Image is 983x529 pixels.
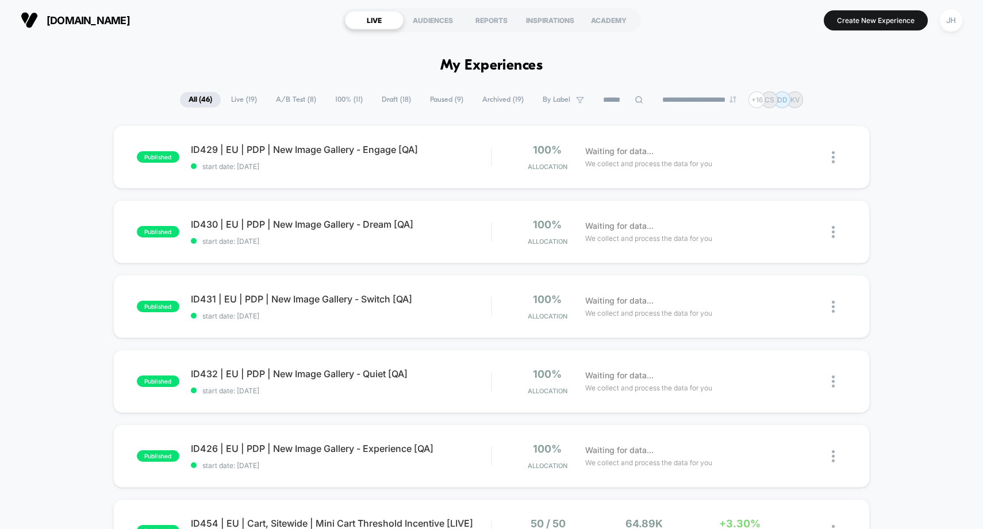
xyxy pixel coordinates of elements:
[533,144,562,156] span: 100%
[585,382,712,393] span: We collect and process the data for you
[585,145,654,158] span: Waiting for data...
[440,57,543,74] h1: My Experiences
[462,11,521,29] div: REPORTS
[404,11,462,29] div: AUDIENCES
[777,95,788,104] p: DD
[528,237,567,246] span: Allocation
[191,144,491,155] span: ID429 | EU | PDP | New Image Gallery - Engage [QA]
[191,237,491,246] span: start date: [DATE]
[585,220,654,232] span: Waiting for data...
[373,92,420,108] span: Draft ( 18 )
[832,226,835,238] img: close
[137,151,179,163] span: published
[936,9,966,32] button: JH
[528,163,567,171] span: Allocation
[824,10,928,30] button: Create New Experience
[729,96,736,103] img: end
[21,11,38,29] img: Visually logo
[137,226,179,237] span: published
[832,375,835,388] img: close
[528,387,567,395] span: Allocation
[585,369,654,382] span: Waiting for data...
[191,218,491,230] span: ID430 | EU | PDP | New Image Gallery - Dream [QA]
[832,301,835,313] img: close
[528,312,567,320] span: Allocation
[790,95,800,104] p: KV
[327,92,371,108] span: 100% ( 11 )
[17,11,133,29] button: [DOMAIN_NAME]
[521,11,579,29] div: INSPIRATIONS
[832,450,835,462] img: close
[748,91,765,108] div: + 16
[345,11,404,29] div: LIVE
[533,368,562,380] span: 100%
[191,386,491,395] span: start date: [DATE]
[474,92,532,108] span: Archived ( 19 )
[180,92,221,108] span: All ( 46 )
[191,368,491,379] span: ID432 | EU | PDP | New Image Gallery - Quiet [QA]
[765,95,774,104] p: CS
[421,92,472,108] span: Paused ( 9 )
[528,462,567,470] span: Allocation
[137,301,179,312] span: published
[137,450,179,462] span: published
[191,443,491,454] span: ID426 | EU | PDP | New Image Gallery - Experience [QA]
[533,218,562,231] span: 100%
[137,375,179,387] span: published
[585,233,712,244] span: We collect and process the data for you
[585,444,654,457] span: Waiting for data...
[585,158,712,169] span: We collect and process the data for you
[940,9,962,32] div: JH
[585,308,712,319] span: We collect and process the data for you
[533,443,562,455] span: 100%
[585,294,654,307] span: Waiting for data...
[191,461,491,470] span: start date: [DATE]
[267,92,325,108] span: A/B Test ( 8 )
[832,151,835,163] img: close
[191,517,491,529] span: ID454 | EU | Cart, Sitewide | Mini Cart Threshold Incentive [LIVE]
[191,293,491,305] span: ID431 | EU | PDP | New Image Gallery - Switch [QA]
[579,11,638,29] div: ACADEMY
[533,293,562,305] span: 100%
[191,162,491,171] span: start date: [DATE]
[47,14,130,26] span: [DOMAIN_NAME]
[191,312,491,320] span: start date: [DATE]
[585,457,712,468] span: We collect and process the data for you
[543,95,570,104] span: By Label
[222,92,266,108] span: Live ( 19 )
